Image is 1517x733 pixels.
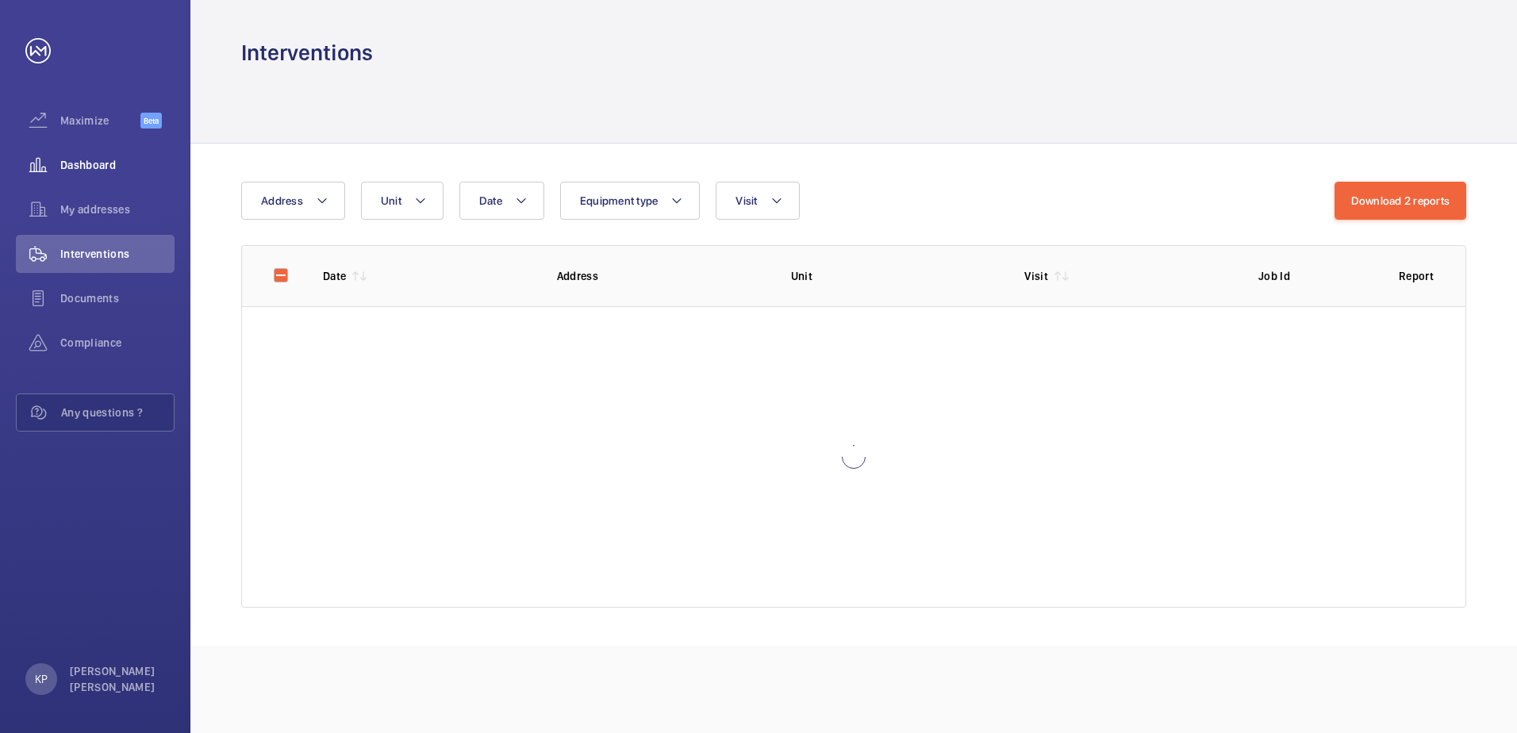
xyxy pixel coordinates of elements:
p: Report [1399,268,1434,284]
span: Equipment type [580,194,659,207]
button: Equipment type [560,182,701,220]
span: Compliance [60,335,175,351]
p: Unit [791,268,1000,284]
span: Unit [381,194,401,207]
p: Visit [1024,268,1048,284]
button: Date [459,182,544,220]
span: Dashboard [60,157,175,173]
p: Job Id [1258,268,1373,284]
button: Unit [361,182,444,220]
p: [PERSON_NAME] [PERSON_NAME] [70,663,165,695]
p: KP [35,671,48,687]
h1: Interventions [241,38,373,67]
span: Visit [735,194,757,207]
span: Any questions ? [61,405,174,420]
span: Beta [140,113,162,129]
span: Address [261,194,303,207]
button: Address [241,182,345,220]
span: Date [479,194,502,207]
p: Date [323,268,346,284]
button: Download 2 reports [1335,182,1467,220]
p: Address [557,268,766,284]
span: Documents [60,290,175,306]
button: Visit [716,182,799,220]
span: Interventions [60,246,175,262]
span: My addresses [60,201,175,217]
span: Maximize [60,113,140,129]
